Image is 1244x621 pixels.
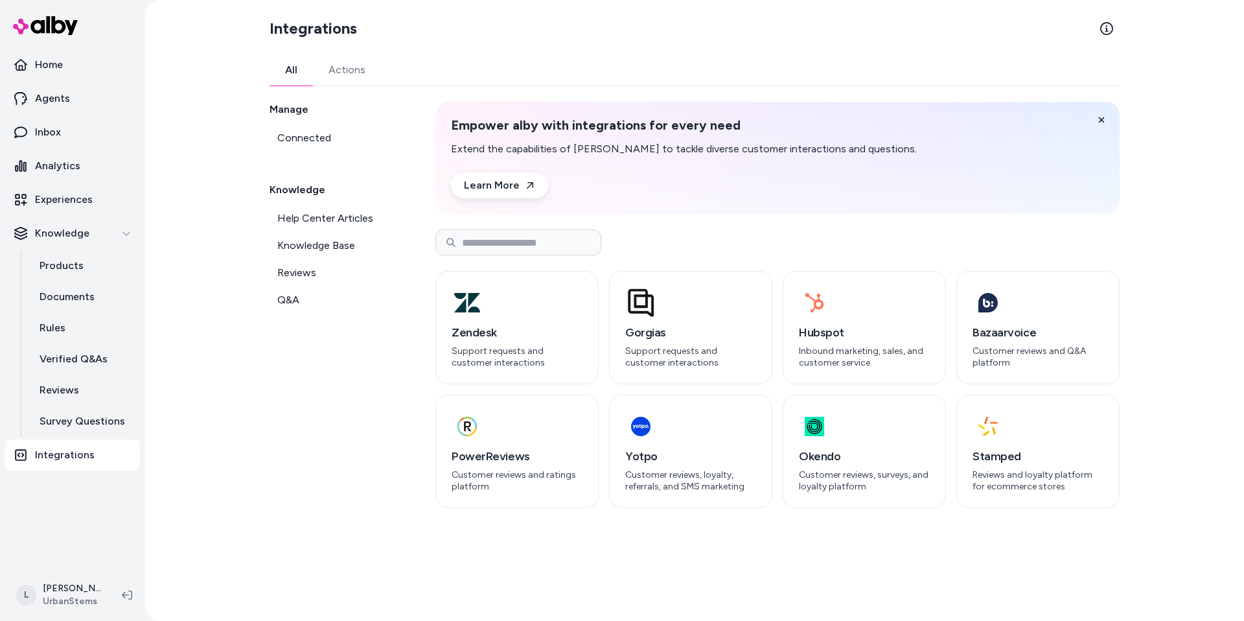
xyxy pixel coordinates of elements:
[277,292,299,308] span: Q&A
[625,447,756,465] h3: Yotpo
[5,150,140,182] a: Analytics
[5,184,140,215] a: Experiences
[27,375,140,406] a: Reviews
[27,344,140,375] a: Verified Q&As
[973,469,1103,492] p: Reviews and loyalty platform for ecommerce stores
[609,395,772,508] button: YotpoCustomer reviews, loyalty, referrals, and SMS marketing
[13,16,78,35] img: alby Logo
[435,271,599,384] button: ZendeskSupport requests and customer interactions
[270,125,404,151] a: Connected
[270,54,313,86] a: All
[35,124,61,140] p: Inbox
[270,18,357,39] h2: Integrations
[956,395,1120,508] button: StampedReviews and loyalty platform for ecommerce stores
[452,447,582,465] h3: PowerReviews
[40,289,95,305] p: Documents
[5,49,140,80] a: Home
[313,54,381,86] a: Actions
[5,117,140,148] a: Inbox
[35,91,70,106] p: Agents
[277,265,316,281] span: Reviews
[270,260,404,286] a: Reviews
[973,323,1103,342] h3: Bazaarvoice
[270,287,404,313] a: Q&A
[40,258,84,274] p: Products
[973,346,1103,368] p: Customer reviews and Q&A platform
[452,346,582,368] p: Support requests and customer interactions
[270,233,404,259] a: Knowledge Base
[956,271,1120,384] button: BazaarvoiceCustomer reviews and Q&A platform
[783,271,946,384] button: HubspotInbound marketing, sales, and customer service.
[35,226,89,241] p: Knowledge
[35,158,80,174] p: Analytics
[435,395,599,508] button: PowerReviewsCustomer reviews and ratings platform
[5,83,140,114] a: Agents
[27,250,140,281] a: Products
[799,469,930,492] p: Customer reviews, surveys, and loyalty platform
[277,130,331,146] span: Connected
[35,192,93,207] p: Experiences
[27,281,140,312] a: Documents
[799,346,930,368] p: Inbound marketing, sales, and customer service.
[35,447,95,463] p: Integrations
[270,205,404,231] a: Help Center Articles
[451,141,917,157] p: Extend the capabilities of [PERSON_NAME] to tackle diverse customer interactions and questions.
[40,351,108,367] p: Verified Q&As
[35,57,63,73] p: Home
[40,382,79,398] p: Reviews
[5,439,140,471] a: Integrations
[40,320,65,336] p: Rules
[799,323,930,342] h3: Hubspot
[609,271,772,384] button: GorgiasSupport requests and customer interactions
[270,182,404,198] h2: Knowledge
[625,323,756,342] h3: Gorgias
[452,323,582,342] h3: Zendesk
[277,238,355,253] span: Knowledge Base
[27,312,140,344] a: Rules
[451,117,917,134] h2: Empower alby with integrations for every need
[277,211,373,226] span: Help Center Articles
[270,102,404,117] h2: Manage
[43,582,101,595] p: [PERSON_NAME]
[452,469,582,492] p: Customer reviews and ratings platform
[8,574,111,616] button: L[PERSON_NAME]UrbanStems
[973,447,1103,465] h3: Stamped
[40,414,125,429] p: Survey Questions
[625,346,756,368] p: Support requests and customer interactions
[16,585,36,605] span: L
[43,595,101,608] span: UrbanStems
[27,406,140,437] a: Survey Questions
[451,172,548,198] a: Learn More
[783,395,946,508] button: OkendoCustomer reviews, surveys, and loyalty platform
[625,469,756,492] p: Customer reviews, loyalty, referrals, and SMS marketing
[799,447,930,465] h3: Okendo
[5,218,140,249] button: Knowledge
